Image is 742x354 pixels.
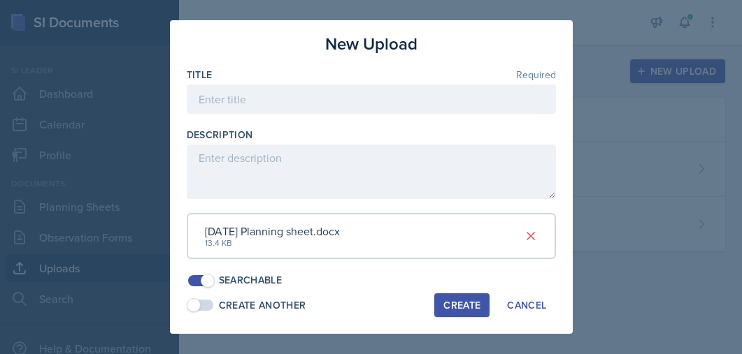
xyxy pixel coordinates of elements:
[507,300,546,311] div: Cancel
[443,300,480,311] div: Create
[325,31,418,57] h3: New Upload
[516,70,556,80] span: Required
[187,128,253,142] label: Description
[219,298,306,313] div: Create Another
[187,84,556,114] input: Enter title
[205,237,340,249] div: 13.4 KB
[205,223,340,239] div: [DATE] Planning sheet.docx
[187,68,213,82] label: Title
[498,293,555,317] button: Cancel
[219,273,283,288] div: Searchable
[434,293,490,317] button: Create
